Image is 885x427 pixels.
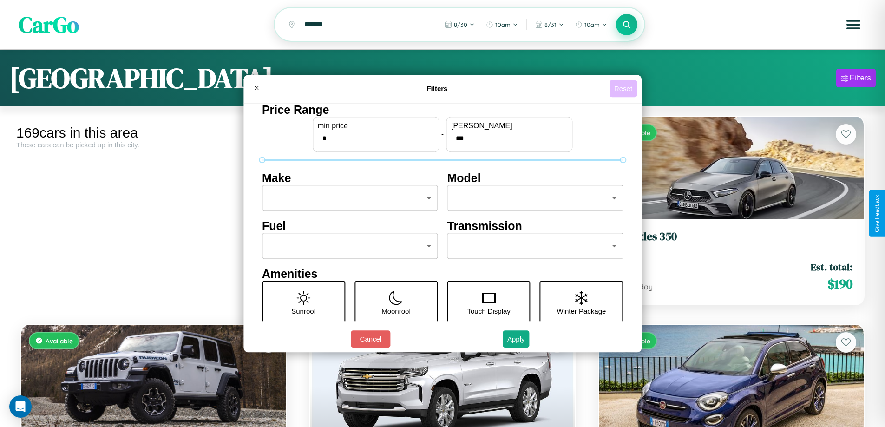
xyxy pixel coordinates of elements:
[570,17,612,32] button: 10am
[633,282,653,291] span: / day
[481,17,523,32] button: 10am
[16,125,291,141] div: 169 cars in this area
[318,122,434,130] label: min price
[454,21,467,28] span: 8 / 30
[874,195,880,232] div: Give Feedback
[265,85,610,92] h4: Filters
[584,21,600,28] span: 10am
[544,21,557,28] span: 8 / 31
[46,337,73,345] span: Available
[9,395,32,418] div: Open Intercom Messenger
[811,260,852,274] span: Est. total:
[827,275,852,293] span: $ 190
[503,330,530,348] button: Apply
[451,122,567,130] label: [PERSON_NAME]
[836,69,876,87] button: Filters
[531,17,569,32] button: 8/31
[441,128,444,140] p: -
[467,305,510,317] p: Touch Display
[610,230,852,243] h3: Mercedes 350
[495,21,511,28] span: 10am
[19,9,79,40] span: CarGo
[262,171,438,185] h4: Make
[262,103,623,117] h4: Price Range
[840,12,866,38] button: Open menu
[610,80,637,97] button: Reset
[351,330,390,348] button: Cancel
[610,230,852,253] a: Mercedes 3502022
[850,73,871,83] div: Filters
[381,305,411,317] p: Moonroof
[440,17,479,32] button: 8/30
[447,171,623,185] h4: Model
[262,219,438,233] h4: Fuel
[16,141,291,149] div: These cars can be picked up in this city.
[447,219,623,233] h4: Transmission
[557,305,606,317] p: Winter Package
[291,305,316,317] p: Sunroof
[9,59,273,97] h1: [GEOGRAPHIC_DATA]
[262,267,623,281] h4: Amenities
